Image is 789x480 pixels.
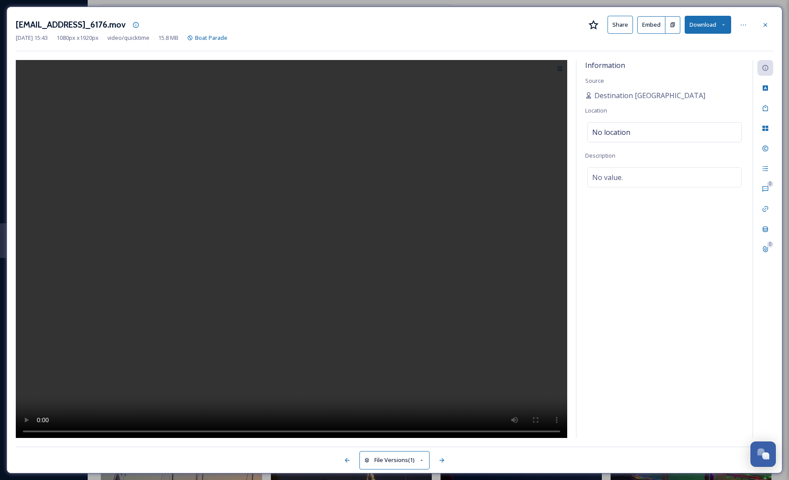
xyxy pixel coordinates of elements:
[107,34,149,42] span: video/quicktime
[767,181,773,187] div: 0
[685,16,731,34] button: Download
[585,152,615,159] span: Description
[594,90,705,101] span: Destination [GEOGRAPHIC_DATA]
[16,18,126,31] h3: [EMAIL_ADDRESS]_6176.mov
[585,77,604,85] span: Source
[158,34,178,42] span: 15.8 MB
[750,441,776,467] button: Open Chat
[585,60,625,70] span: Information
[592,172,623,183] span: No value.
[16,34,48,42] span: [DATE] 15:43
[592,127,630,138] span: No location
[585,106,607,114] span: Location
[608,16,633,34] button: Share
[767,241,773,247] div: 0
[57,34,99,42] span: 1080 px x 1920 px
[359,451,430,469] button: File Versions(1)
[637,16,665,34] button: Embed
[195,34,227,42] span: Boat Parade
